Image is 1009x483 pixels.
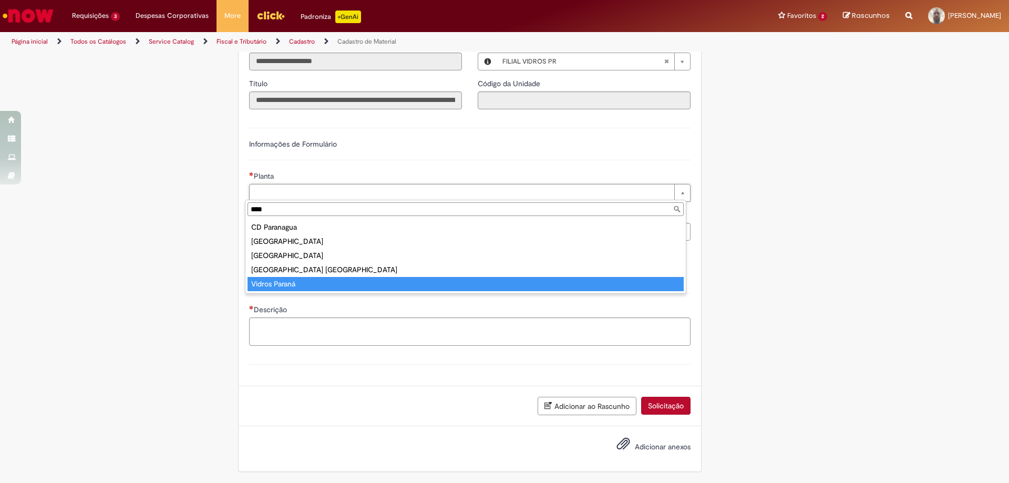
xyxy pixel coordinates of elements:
[248,249,684,263] div: [GEOGRAPHIC_DATA]
[248,234,684,249] div: [GEOGRAPHIC_DATA]
[248,263,684,277] div: [GEOGRAPHIC_DATA] [GEOGRAPHIC_DATA]
[248,220,684,234] div: CD Paranagua
[248,277,684,291] div: Vidros Paraná
[245,218,686,293] ul: Planta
